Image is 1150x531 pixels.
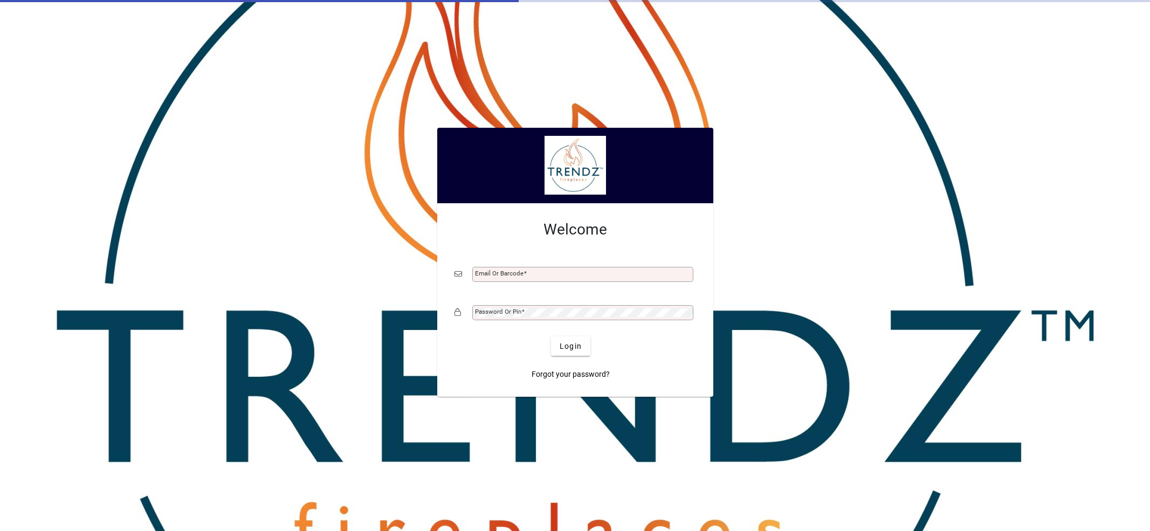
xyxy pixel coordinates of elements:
[551,336,590,356] button: Login
[560,341,582,352] span: Login
[527,364,614,384] a: Forgot your password?
[455,220,696,239] h2: Welcome
[475,270,524,277] mat-label: Email or Barcode
[532,369,610,380] span: Forgot your password?
[475,308,521,315] mat-label: Password or Pin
